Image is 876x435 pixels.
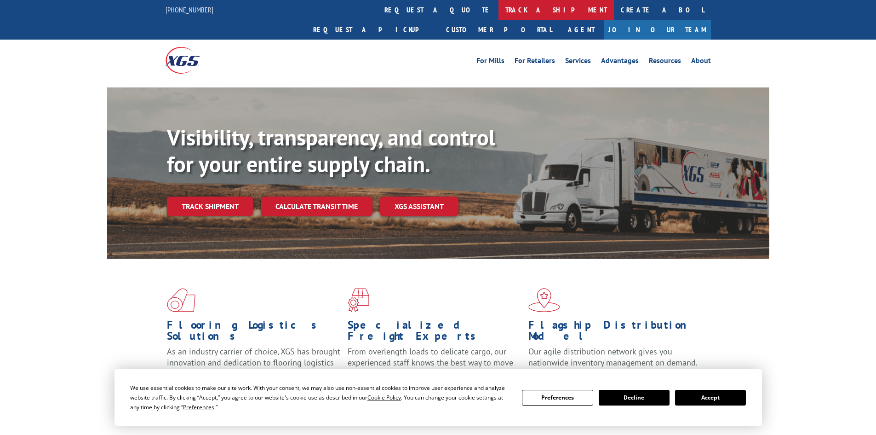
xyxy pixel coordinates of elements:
a: Join Our Team [604,20,711,40]
a: Agent [559,20,604,40]
a: About [691,57,711,67]
span: As an industry carrier of choice, XGS has brought innovation and dedication to flooring logistics... [167,346,340,379]
p: From overlength loads to delicate cargo, our experienced staff knows the best way to move your fr... [348,346,521,387]
h1: Specialized Freight Experts [348,319,521,346]
div: We use essential cookies to make our site work. With your consent, we may also use non-essential ... [130,383,511,412]
a: Services [565,57,591,67]
a: Customer Portal [439,20,559,40]
b: Visibility, transparency, and control for your entire supply chain. [167,123,495,178]
a: Request a pickup [306,20,439,40]
span: Cookie Policy [367,394,401,401]
span: Our agile distribution network gives you nationwide inventory management on demand. [528,346,698,368]
button: Decline [599,390,670,406]
img: xgs-icon-flagship-distribution-model-red [528,288,560,312]
a: [PHONE_NUMBER] [166,5,213,14]
img: xgs-icon-total-supply-chain-intelligence-red [167,288,195,312]
a: XGS ASSISTANT [380,197,458,216]
a: Track shipment [167,197,253,216]
span: Preferences [183,403,214,411]
a: Calculate transit time [261,197,372,216]
button: Preferences [522,390,593,406]
button: Accept [675,390,746,406]
h1: Flagship Distribution Model [528,319,702,346]
a: Resources [649,57,681,67]
img: xgs-icon-focused-on-flooring-red [348,288,369,312]
h1: Flooring Logistics Solutions [167,319,341,346]
div: Cookie Consent Prompt [115,369,762,426]
a: Advantages [601,57,639,67]
a: For Retailers [515,57,555,67]
a: For Mills [476,57,504,67]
